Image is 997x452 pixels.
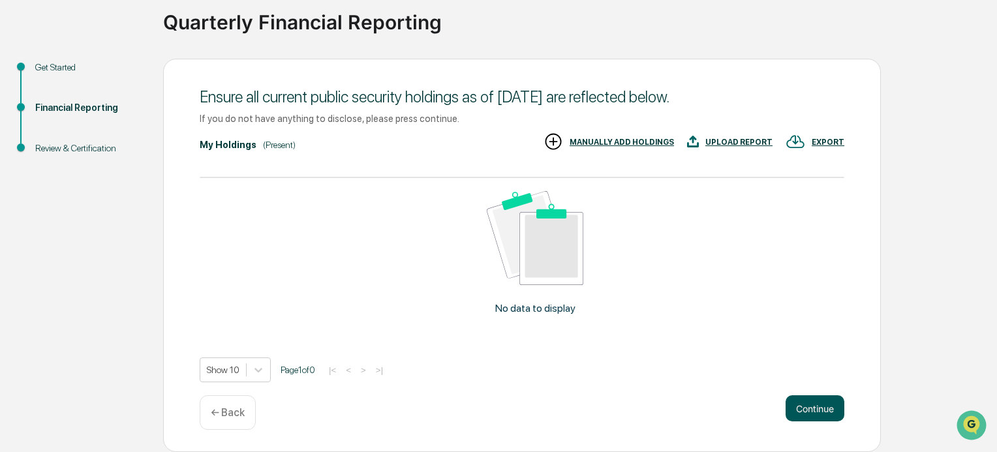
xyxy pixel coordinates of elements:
[786,132,805,151] img: EXPORT
[108,164,162,177] span: Attestations
[95,166,105,176] div: 🗄️
[570,138,674,147] div: MANUALLY ADD HOLDINGS
[211,406,245,419] p: ← Back
[200,113,844,124] div: If you do not have anything to disclose, please press continue.
[89,159,167,183] a: 🗄️Attestations
[281,365,315,375] span: Page 1 of 0
[35,61,142,74] div: Get Started
[35,101,142,115] div: Financial Reporting
[8,184,87,207] a: 🔎Data Lookup
[200,140,256,150] div: My Holdings
[200,87,844,106] div: Ensure all current public security holdings as of [DATE] are reflected below.
[786,395,844,421] button: Continue
[13,190,23,201] div: 🔎
[92,220,158,231] a: Powered byPylon
[35,142,142,155] div: Review & Certification
[13,100,37,123] img: 1746055101610-c473b297-6a78-478c-a979-82029cc54cd1
[495,302,575,314] p: No data to display
[26,189,82,202] span: Data Lookup
[222,104,238,119] button: Start new chat
[705,138,773,147] div: UPLOAD REPORT
[44,113,165,123] div: We're available if you need us!
[487,191,583,286] img: No data
[544,132,563,151] img: MANUALLY ADD HOLDINGS
[372,365,387,376] button: >|
[342,365,355,376] button: <
[687,132,699,151] img: UPLOAD REPORT
[13,27,238,48] p: How can we help?
[44,100,214,113] div: Start new chat
[357,365,370,376] button: >
[13,166,23,176] div: 🖐️
[26,164,84,177] span: Preclearance
[263,140,296,150] div: (Present)
[325,365,340,376] button: |<
[130,221,158,231] span: Pylon
[812,138,844,147] div: EXPORT
[955,409,990,444] iframe: Open customer support
[8,159,89,183] a: 🖐️Preclearance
